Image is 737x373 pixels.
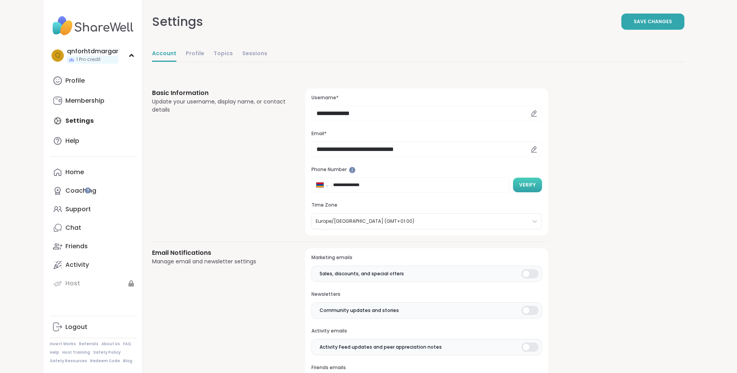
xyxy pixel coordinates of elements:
span: Sales, discounts, and special offers [320,270,404,277]
div: Update your username, display name, or contact details [152,98,287,114]
a: Sessions [242,46,267,62]
a: Help [50,350,59,355]
a: About Us [101,341,120,347]
button: Save Changes [621,14,684,30]
iframe: Spotlight [85,187,91,193]
span: Save Changes [634,18,672,25]
div: Home [65,168,84,176]
a: Safety Policy [93,350,121,355]
div: Settings [152,12,203,31]
button: Verify [513,178,542,192]
a: Account [152,46,176,62]
div: Coaching [65,186,96,195]
a: Logout [50,318,136,336]
iframe: Spotlight [349,167,356,173]
h3: Basic Information [152,88,287,98]
a: Redeem Code [90,358,120,364]
div: Support [65,205,91,214]
div: Chat [65,224,81,232]
a: Home [50,163,136,181]
a: Safety Resources [50,358,87,364]
a: Topics [214,46,233,62]
div: Manage email and newsletter settings [152,258,287,266]
a: Friends [50,237,136,256]
div: Help [65,137,79,145]
h3: Marketing emails [311,254,542,261]
a: Referrals [79,341,98,347]
h3: Newsletters [311,291,542,298]
h3: Username* [311,95,542,101]
div: Host [65,279,80,288]
a: Help [50,132,136,150]
span: Activity Feed updates and peer appreciation notes [320,344,442,351]
a: Coaching [50,181,136,200]
a: FAQ [123,341,131,347]
span: 1 Pro credit [76,56,101,63]
h3: Email Notifications [152,248,287,258]
a: Chat [50,219,136,237]
span: Community updates and stories [320,307,399,314]
span: q [55,51,60,61]
a: How It Works [50,341,76,347]
h3: Activity emails [311,328,542,334]
a: Profile [186,46,204,62]
div: qnforhtdmargar [67,47,118,56]
div: Logout [65,323,87,331]
h3: Friends emails [311,365,542,371]
h3: Phone Number [311,166,542,173]
a: Host Training [62,350,90,355]
a: Blog [123,358,132,364]
h3: Email* [311,131,542,137]
h3: Time Zone [311,202,542,209]
div: Membership [65,97,104,105]
div: Profile [65,76,85,85]
a: Support [50,200,136,219]
a: Host [50,274,136,293]
a: Profile [50,71,136,90]
div: Friends [65,242,88,251]
img: ShareWell Nav Logo [50,12,136,39]
a: Membership [50,92,136,110]
div: Activity [65,261,89,269]
span: Verify [519,181,536,188]
a: Activity [50,256,136,274]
